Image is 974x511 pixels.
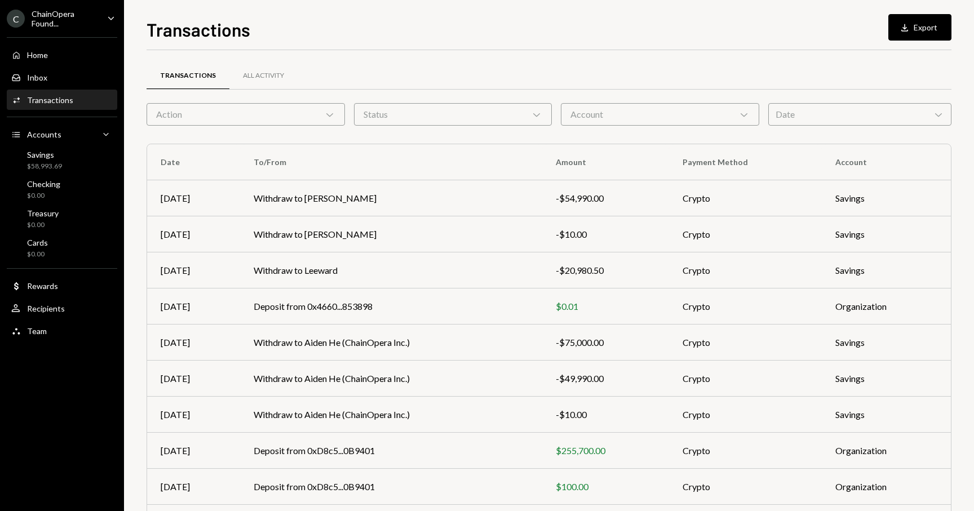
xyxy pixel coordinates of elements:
[240,288,542,325] td: Deposit from 0x4660...853898
[161,408,227,421] div: [DATE]
[161,228,227,241] div: [DATE]
[7,90,117,110] a: Transactions
[822,216,951,252] td: Savings
[27,130,61,139] div: Accounts
[888,14,951,41] button: Export
[32,9,98,28] div: ChainOpera Found...
[240,361,542,397] td: Withdraw to Aiden He (ChainOpera Inc.)
[7,205,117,232] a: Treasury$0.00
[27,73,47,82] div: Inbox
[240,180,542,216] td: Withdraw to [PERSON_NAME]
[240,397,542,433] td: Withdraw to Aiden He (ChainOpera Inc.)
[561,103,759,126] div: Account
[669,288,822,325] td: Crypto
[556,300,655,313] div: $0.01
[669,469,822,505] td: Crypto
[669,180,822,216] td: Crypto
[27,208,59,218] div: Treasury
[240,252,542,288] td: Withdraw to Leeward
[822,325,951,361] td: Savings
[161,336,227,349] div: [DATE]
[27,304,65,313] div: Recipients
[7,176,117,203] a: Checking$0.00
[27,162,62,171] div: $58,993.69
[229,61,298,90] a: All Activity
[147,103,345,126] div: Action
[27,150,62,159] div: Savings
[27,250,48,259] div: $0.00
[669,216,822,252] td: Crypto
[240,325,542,361] td: Withdraw to Aiden He (ChainOpera Inc.)
[240,469,542,505] td: Deposit from 0xD8c5...0B9401
[556,372,655,385] div: -$49,990.00
[161,300,227,313] div: [DATE]
[27,179,60,189] div: Checking
[669,252,822,288] td: Crypto
[7,321,117,341] a: Team
[822,252,951,288] td: Savings
[822,397,951,433] td: Savings
[147,18,250,41] h1: Transactions
[161,444,227,457] div: [DATE]
[161,192,227,205] div: [DATE]
[27,326,47,336] div: Team
[161,480,227,494] div: [DATE]
[147,61,229,90] a: Transactions
[354,103,552,126] div: Status
[556,264,655,277] div: -$20,980.50
[27,50,48,60] div: Home
[556,228,655,241] div: -$10.00
[147,144,240,180] th: Date
[556,192,655,205] div: -$54,990.00
[7,298,117,318] a: Recipients
[669,397,822,433] td: Crypto
[669,433,822,469] td: Crypto
[161,264,227,277] div: [DATE]
[27,220,59,230] div: $0.00
[240,144,542,180] th: To/From
[822,361,951,397] td: Savings
[768,103,951,126] div: Date
[822,433,951,469] td: Organization
[542,144,668,180] th: Amount
[556,480,655,494] div: $100.00
[27,238,48,247] div: Cards
[669,361,822,397] td: Crypto
[822,469,951,505] td: Organization
[556,408,655,421] div: -$10.00
[822,180,951,216] td: Savings
[556,444,655,457] div: $255,700.00
[822,144,951,180] th: Account
[161,372,227,385] div: [DATE]
[669,144,822,180] th: Payment Method
[7,45,117,65] a: Home
[7,146,117,174] a: Savings$58,993.69
[27,281,58,291] div: Rewards
[669,325,822,361] td: Crypto
[160,71,216,81] div: Transactions
[243,71,284,81] div: All Activity
[7,124,117,144] a: Accounts
[27,95,73,105] div: Transactions
[7,234,117,261] a: Cards$0.00
[7,276,117,296] a: Rewards
[822,288,951,325] td: Organization
[7,67,117,87] a: Inbox
[240,433,542,469] td: Deposit from 0xD8c5...0B9401
[556,336,655,349] div: -$75,000.00
[7,10,25,28] div: C
[27,191,60,201] div: $0.00
[240,216,542,252] td: Withdraw to [PERSON_NAME]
